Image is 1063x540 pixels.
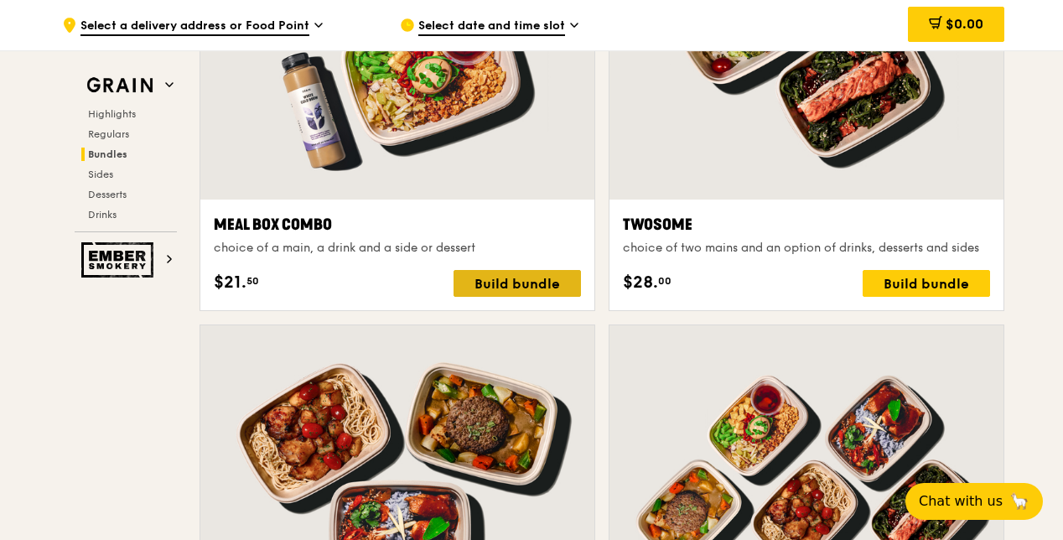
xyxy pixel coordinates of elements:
span: 50 [246,274,259,288]
span: Drinks [88,209,117,221]
span: Sides [88,169,113,180]
img: Grain web logo [81,70,158,101]
span: Highlights [88,108,136,120]
span: 🦙 [1009,491,1029,511]
span: Desserts [88,189,127,200]
span: Bundles [88,148,127,160]
div: choice of a main, a drink and a side or dessert [214,240,581,257]
span: Select a delivery address or Food Point [80,18,309,36]
div: Build bundle [454,270,581,297]
button: Chat with us🦙 [905,483,1043,520]
div: Build bundle [863,270,990,297]
div: choice of two mains and an option of drinks, desserts and sides [623,240,990,257]
span: Select date and time slot [418,18,565,36]
span: Chat with us [919,491,1003,511]
div: Twosome [623,213,990,236]
span: $21. [214,270,246,295]
span: $28. [623,270,658,295]
div: Meal Box Combo [214,213,581,236]
img: Ember Smokery web logo [81,242,158,278]
span: 00 [658,274,672,288]
span: $0.00 [946,16,983,32]
span: Regulars [88,128,129,140]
